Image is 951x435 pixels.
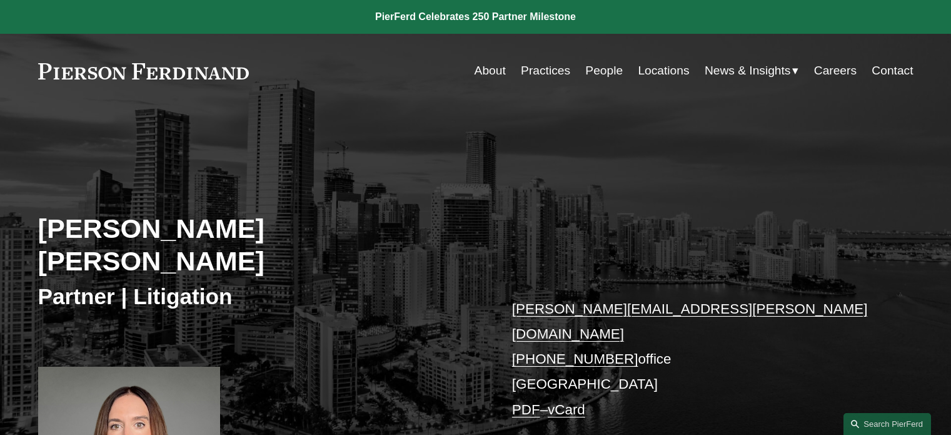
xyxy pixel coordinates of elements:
[843,413,931,435] a: Search this site
[512,402,540,417] a: PDF
[38,283,476,310] h3: Partner | Litigation
[705,59,799,83] a: folder dropdown
[705,60,791,82] span: News & Insights
[872,59,913,83] a: Contact
[548,402,585,417] a: vCard
[512,301,868,342] a: [PERSON_NAME][EMAIL_ADDRESS][PERSON_NAME][DOMAIN_NAME]
[512,297,877,423] p: office [GEOGRAPHIC_DATA] –
[475,59,506,83] a: About
[521,59,570,83] a: Practices
[814,59,857,83] a: Careers
[38,212,476,278] h2: [PERSON_NAME] [PERSON_NAME]
[512,351,638,367] a: [PHONE_NUMBER]
[585,59,623,83] a: People
[638,59,689,83] a: Locations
